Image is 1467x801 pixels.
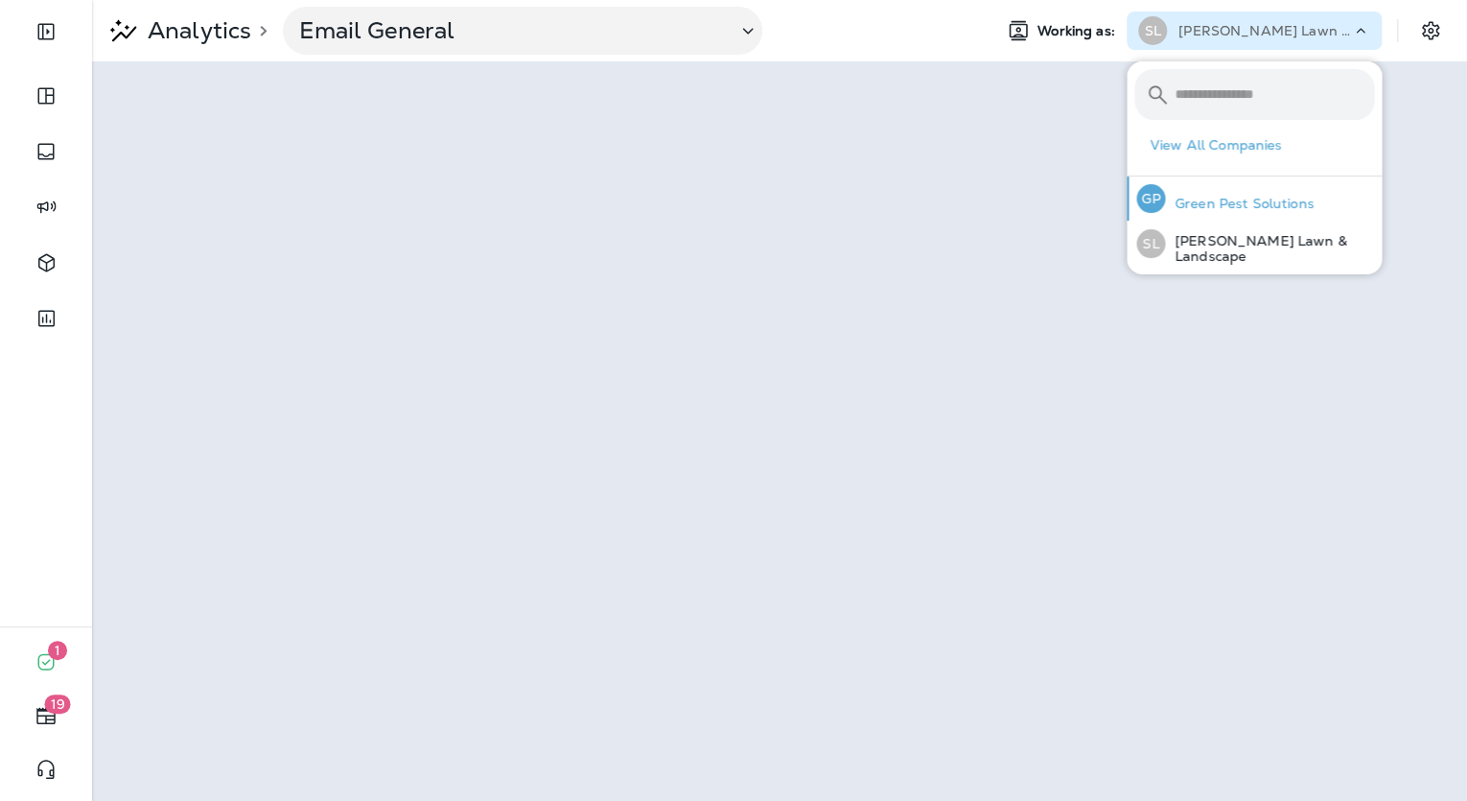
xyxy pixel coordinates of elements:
[1413,13,1448,48] button: Settings
[1127,177,1382,221] button: GPGreen Pest Solutions
[1037,23,1119,39] span: Working as:
[251,23,268,38] p: >
[299,16,721,45] p: Email General
[48,641,67,660] span: 1
[1165,196,1314,211] p: Green Pest Solutions
[19,12,73,51] button: Expand Sidebar
[1127,221,1382,267] button: SL[PERSON_NAME] Lawn & Landscape
[19,696,73,735] button: 19
[45,695,71,714] span: 19
[19,643,73,681] button: 1
[1142,130,1382,160] button: View All Companies
[140,16,251,45] p: Analytics
[1138,16,1167,45] div: SL
[1136,229,1165,258] div: SL
[1136,184,1165,213] div: GP
[1178,23,1351,38] p: [PERSON_NAME] Lawn & Landscape
[1165,233,1374,264] p: [PERSON_NAME] Lawn & Landscape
